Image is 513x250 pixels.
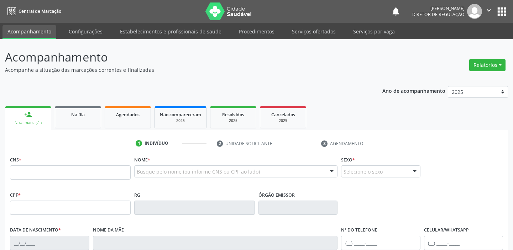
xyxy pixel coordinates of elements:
button:  [482,4,496,19]
label: Órgão emissor [258,190,295,201]
p: Ano de acompanhamento [382,86,445,95]
i:  [485,6,493,14]
label: CPF [10,190,21,201]
span: Não compareceram [160,112,201,118]
div: Nova marcação [10,120,46,126]
span: Diretor de regulação [412,11,465,17]
div: person_add [24,111,32,118]
a: Serviços ofertados [287,25,341,38]
button: Relatórios [469,59,506,71]
img: img [467,4,482,19]
div: 2025 [160,118,201,123]
button: notifications [391,6,401,16]
label: Nome da mãe [93,225,124,236]
label: CNS [10,154,21,165]
div: 2025 [265,118,301,123]
a: Estabelecimentos e profissionais de saúde [115,25,226,38]
label: Data de nascimento [10,225,61,236]
span: Resolvidos [222,112,244,118]
span: Cancelados [271,112,295,118]
input: (__) _____-_____ [424,236,503,250]
a: Central de Marcação [5,5,61,17]
div: 2025 [215,118,251,123]
span: Agendados [116,112,140,118]
a: Procedimentos [234,25,279,38]
p: Acompanhamento [5,48,357,66]
a: Serviços por vaga [348,25,400,38]
span: Busque pelo nome (ou informe CNS ou CPF ao lado) [137,168,260,175]
label: Nome [134,154,150,165]
input: (__) _____-_____ [341,236,420,250]
input: __/__/____ [10,236,89,250]
span: Na fila [71,112,85,118]
a: Configurações [64,25,108,38]
label: Nº do Telefone [341,225,377,236]
span: Central de Marcação [19,8,61,14]
label: Celular/WhatsApp [424,225,469,236]
div: 1 [136,140,142,147]
p: Acompanhe a situação das marcações correntes e finalizadas [5,66,357,74]
label: Sexo [341,154,355,165]
button: apps [496,5,508,18]
div: [PERSON_NAME] [412,5,465,11]
label: RG [134,190,140,201]
span: Selecione o sexo [344,168,383,175]
div: Indivíduo [145,140,168,147]
a: Acompanhamento [2,25,56,39]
